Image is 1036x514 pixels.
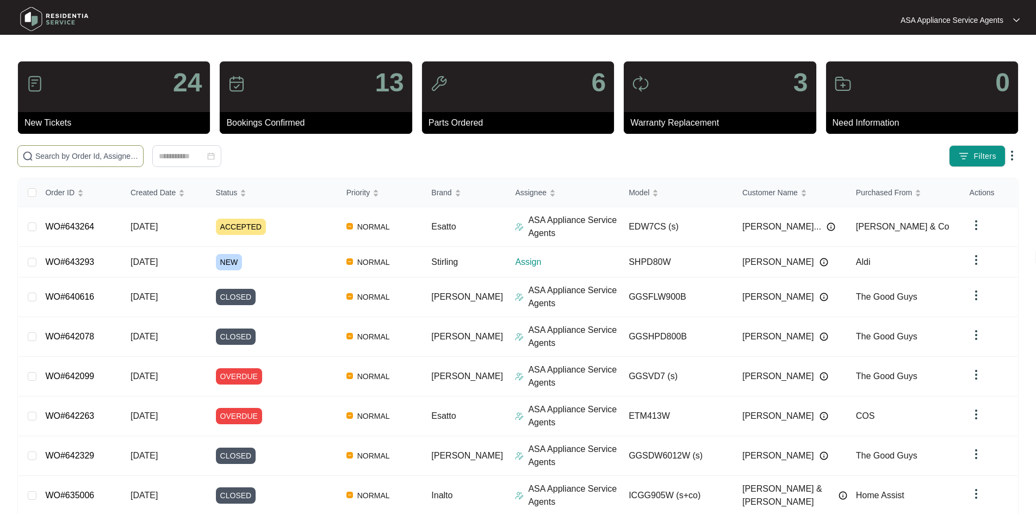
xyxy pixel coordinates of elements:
p: 3 [793,70,808,96]
p: ASA Appliance Service Agents [528,363,620,389]
span: CLOSED [216,329,256,345]
p: ASA Appliance Service Agents [528,324,620,350]
img: Info icon [820,412,828,420]
img: Info icon [839,491,847,500]
img: icon [228,75,245,92]
p: ASA Appliance Service Agents [528,443,620,469]
p: ASA Appliance Service Agents [528,403,620,429]
img: Info icon [820,258,828,267]
span: [DATE] [131,371,158,381]
span: NORMAL [353,489,394,502]
img: icon [430,75,448,92]
img: Assigner Icon [515,491,524,500]
span: [PERSON_NAME] [431,451,503,460]
span: [PERSON_NAME] [431,371,503,381]
span: Home Assist [856,491,904,500]
th: Created Date [122,178,207,207]
span: COS [856,411,875,420]
p: Bookings Confirmed [226,116,412,129]
span: NORMAL [353,330,394,343]
span: [PERSON_NAME] [742,410,814,423]
span: [PERSON_NAME] [742,290,814,304]
a: WO#643264 [45,222,94,231]
p: ASA Appliance Service Agents [528,214,620,240]
a: WO#642099 [45,371,94,381]
img: dropdown arrow [970,329,983,342]
a: WO#640616 [45,292,94,301]
span: Created Date [131,187,176,199]
p: 0 [995,70,1010,96]
span: [PERSON_NAME] [431,332,503,341]
span: Inalto [431,491,452,500]
img: dropdown arrow [970,448,983,461]
span: Brand [431,187,451,199]
img: icon [26,75,44,92]
span: NORMAL [353,449,394,462]
img: Info icon [820,451,828,460]
span: [PERSON_NAME] [742,370,814,383]
span: [PERSON_NAME] & Co [856,222,950,231]
span: The Good Guys [856,451,917,460]
span: Stirling [431,257,458,267]
span: Assignee [515,187,547,199]
img: Vercel Logo [346,293,353,300]
img: Vercel Logo [346,223,353,230]
span: OVERDUE [216,408,262,424]
span: [DATE] [131,257,158,267]
img: dropdown arrow [970,219,983,232]
img: Vercel Logo [346,452,353,459]
span: Priority [346,187,370,199]
span: Model [629,187,649,199]
img: dropdown arrow [1013,17,1020,23]
th: Priority [338,178,423,207]
td: EDW7CS (s) [620,207,734,247]
img: Vercel Logo [346,412,353,419]
p: ASA Appliance Service Agents [901,15,1003,26]
p: 6 [591,70,606,96]
p: ASA Appliance Service Agents [528,284,620,310]
span: [DATE] [131,222,158,231]
span: Esatto [431,411,456,420]
img: filter icon [958,151,969,162]
img: Assigner Icon [515,222,524,231]
td: ETM413W [620,397,734,436]
img: Info icon [827,222,835,231]
input: Search by Order Id, Assignee Name, Customer Name, Brand and Model [35,150,139,162]
a: WO#643293 [45,257,94,267]
span: [PERSON_NAME] [431,292,503,301]
span: [PERSON_NAME] [742,449,814,462]
p: Warranty Replacement [630,116,816,129]
img: Vercel Logo [346,492,353,498]
span: Esatto [431,222,456,231]
img: residentia service logo [16,3,92,35]
td: GGSDW6012W (s) [620,436,734,476]
span: ACCEPTED [216,219,266,235]
p: Assign [515,256,620,269]
p: 13 [375,70,404,96]
img: Assigner Icon [515,412,524,420]
span: NORMAL [353,220,394,233]
span: The Good Guys [856,371,917,381]
span: [DATE] [131,292,158,301]
span: Order ID [45,187,75,199]
span: [PERSON_NAME] & [PERSON_NAME] [742,482,833,509]
a: WO#642329 [45,451,94,460]
img: Assigner Icon [515,372,524,381]
span: OVERDUE [216,368,262,385]
img: Vercel Logo [346,333,353,339]
span: [PERSON_NAME] [742,330,814,343]
th: Model [620,178,734,207]
th: Brand [423,178,506,207]
img: dropdown arrow [970,253,983,267]
a: WO#642078 [45,332,94,341]
span: Customer Name [742,187,798,199]
span: CLOSED [216,289,256,305]
span: NORMAL [353,256,394,269]
span: Aldi [856,257,871,267]
img: Info icon [820,293,828,301]
th: Customer Name [734,178,847,207]
td: SHPD80W [620,247,734,277]
th: Purchased From [847,178,961,207]
span: Filters [973,151,996,162]
img: Info icon [820,332,828,341]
